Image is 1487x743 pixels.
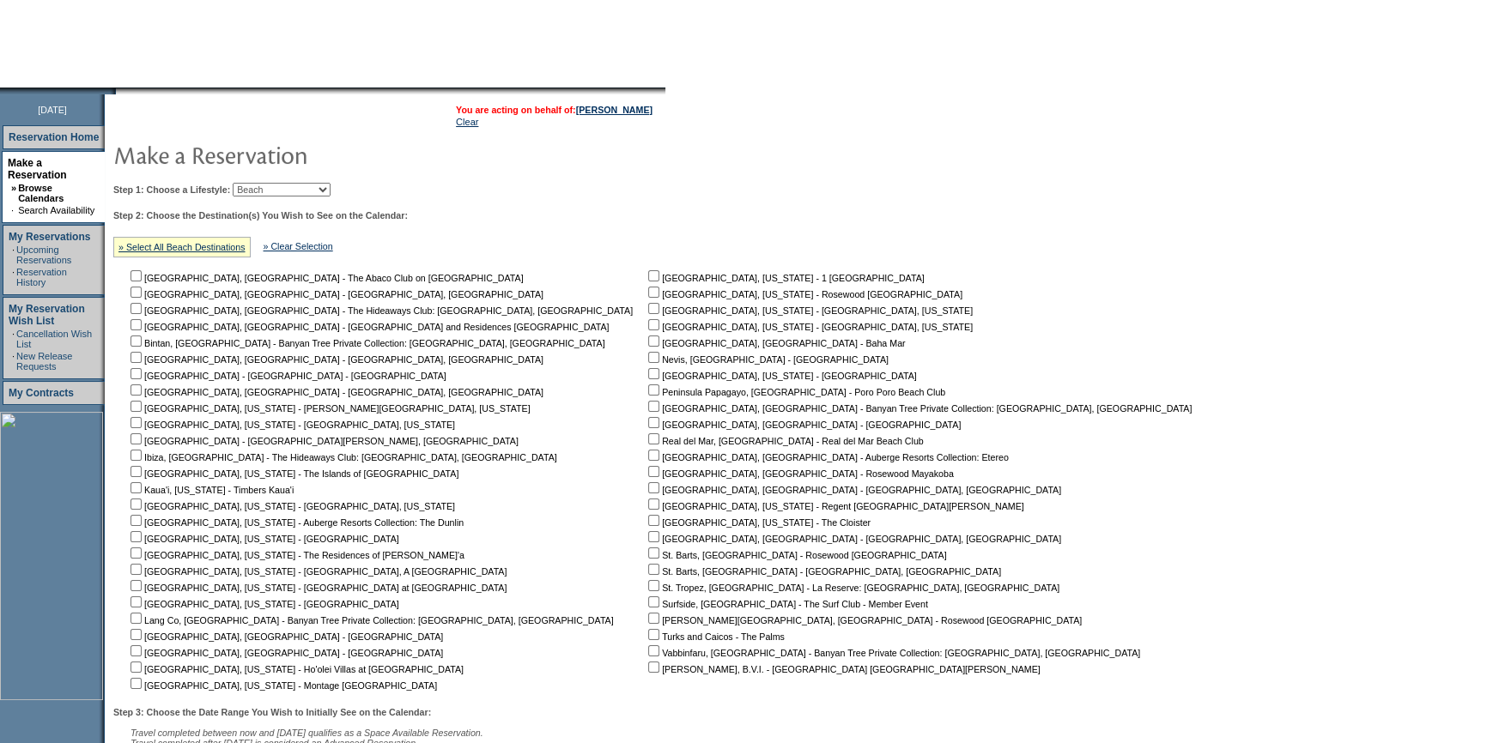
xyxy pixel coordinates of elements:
[16,245,71,265] a: Upcoming Reservations
[127,468,458,479] nobr: [GEOGRAPHIC_DATA], [US_STATE] - The Islands of [GEOGRAPHIC_DATA]
[576,105,652,115] a: [PERSON_NAME]
[116,88,118,94] img: blank.gif
[645,631,785,642] nobr: Turks and Caicos - The Palms
[38,105,67,115] span: [DATE]
[18,205,94,215] a: Search Availability
[645,583,1059,593] nobr: St. Tropez, [GEOGRAPHIC_DATA] - La Reserve: [GEOGRAPHIC_DATA], [GEOGRAPHIC_DATA]
[127,583,507,593] nobr: [GEOGRAPHIC_DATA], [US_STATE] - [GEOGRAPHIC_DATA] at [GEOGRAPHIC_DATA]
[11,183,16,193] b: »
[645,322,973,332] nobr: [GEOGRAPHIC_DATA], [US_STATE] - [GEOGRAPHIC_DATA], [US_STATE]
[11,205,16,215] td: ·
[12,267,15,287] td: ·
[9,387,74,399] a: My Contracts
[456,105,652,115] span: You are acting on behalf of:
[127,517,464,528] nobr: [GEOGRAPHIC_DATA], [US_STATE] - Auberge Resorts Collection: The Dunlin
[118,242,246,252] a: » Select All Beach Destinations
[645,273,925,283] nobr: [GEOGRAPHIC_DATA], [US_STATE] - 1 [GEOGRAPHIC_DATA]
[645,403,1192,414] nobr: [GEOGRAPHIC_DATA], [GEOGRAPHIC_DATA] - Banyan Tree Private Collection: [GEOGRAPHIC_DATA], [GEOGRA...
[456,117,478,127] a: Clear
[113,210,408,220] b: Step 2: Choose the Destination(s) You Wish to See on the Calendar:
[127,615,614,625] nobr: Lang Co, [GEOGRAPHIC_DATA] - Banyan Tree Private Collection: [GEOGRAPHIC_DATA], [GEOGRAPHIC_DATA]
[645,517,871,528] nobr: [GEOGRAPHIC_DATA], [US_STATE] - The Cloister
[12,351,15,371] td: ·
[645,550,946,560] nobr: St. Barts, [GEOGRAPHIC_DATA] - Rosewood [GEOGRAPHIC_DATA]
[645,354,889,365] nobr: Nevis, [GEOGRAPHIC_DATA] - [GEOGRAPHIC_DATA]
[130,728,483,738] span: Travel completed between now and [DATE] qualifies as a Space Available Reservation.
[127,550,464,560] nobr: [GEOGRAPHIC_DATA], [US_STATE] - The Residences of [PERSON_NAME]'a
[16,329,92,349] a: Cancellation Wish List
[645,468,954,479] nobr: [GEOGRAPHIC_DATA], [GEOGRAPHIC_DATA] - Rosewood Mayakoba
[8,157,67,181] a: Make a Reservation
[645,648,1140,658] nobr: Vabbinfaru, [GEOGRAPHIC_DATA] - Banyan Tree Private Collection: [GEOGRAPHIC_DATA], [GEOGRAPHIC_DATA]
[127,648,443,658] nobr: [GEOGRAPHIC_DATA], [GEOGRAPHIC_DATA] - [GEOGRAPHIC_DATA]
[645,289,962,299] nobr: [GEOGRAPHIC_DATA], [US_STATE] - Rosewood [GEOGRAPHIC_DATA]
[16,267,67,287] a: Reservation History
[127,436,519,446] nobr: [GEOGRAPHIC_DATA] - [GEOGRAPHIC_DATA][PERSON_NAME], [GEOGRAPHIC_DATA]
[127,289,543,299] nobr: [GEOGRAPHIC_DATA], [GEOGRAPHIC_DATA] - [GEOGRAPHIC_DATA], [GEOGRAPHIC_DATA]
[645,436,924,446] nobr: Real del Mar, [GEOGRAPHIC_DATA] - Real del Mar Beach Club
[645,501,1024,511] nobr: [GEOGRAPHIC_DATA], [US_STATE] - Regent [GEOGRAPHIC_DATA][PERSON_NAME]
[645,305,973,316] nobr: [GEOGRAPHIC_DATA], [US_STATE] - [GEOGRAPHIC_DATA], [US_STATE]
[113,184,230,195] b: Step 1: Choose a Lifestyle:
[127,599,399,609] nobr: [GEOGRAPHIC_DATA], [US_STATE] - [GEOGRAPHIC_DATA]
[127,338,605,348] nobr: Bintan, [GEOGRAPHIC_DATA] - Banyan Tree Private Collection: [GEOGRAPHIC_DATA], [GEOGRAPHIC_DATA]
[12,245,15,265] td: ·
[127,534,399,544] nobr: [GEOGRAPHIC_DATA], [US_STATE] - [GEOGRAPHIC_DATA]
[264,241,333,251] a: » Clear Selection
[9,131,99,143] a: Reservation Home
[127,452,557,462] nobr: Ibiza, [GEOGRAPHIC_DATA] - The Hideaways Club: [GEOGRAPHIC_DATA], [GEOGRAPHIC_DATA]
[127,566,507,577] nobr: [GEOGRAPHIC_DATA], [US_STATE] - [GEOGRAPHIC_DATA], A [GEOGRAPHIC_DATA]
[127,664,464,674] nobr: [GEOGRAPHIC_DATA], [US_STATE] - Ho'olei Villas at [GEOGRAPHIC_DATA]
[645,664,1041,674] nobr: [PERSON_NAME], B.V.I. - [GEOGRAPHIC_DATA] [GEOGRAPHIC_DATA][PERSON_NAME]
[9,231,90,243] a: My Reservations
[9,303,85,327] a: My Reservation Wish List
[127,387,543,397] nobr: [GEOGRAPHIC_DATA], [GEOGRAPHIC_DATA] - [GEOGRAPHIC_DATA], [GEOGRAPHIC_DATA]
[127,354,543,365] nobr: [GEOGRAPHIC_DATA], [GEOGRAPHIC_DATA] - [GEOGRAPHIC_DATA], [GEOGRAPHIC_DATA]
[127,420,455,430] nobr: [GEOGRAPHIC_DATA], [US_STATE] - [GEOGRAPHIC_DATA], [US_STATE]
[127,273,524,283] nobr: [GEOGRAPHIC_DATA], [GEOGRAPHIC_DATA] - The Abaco Club on [GEOGRAPHIC_DATA]
[645,371,917,381] nobr: [GEOGRAPHIC_DATA], [US_STATE] - [GEOGRAPHIC_DATA]
[127,322,609,332] nobr: [GEOGRAPHIC_DATA], [GEOGRAPHIC_DATA] - [GEOGRAPHIC_DATA] and Residences [GEOGRAPHIC_DATA]
[113,137,457,172] img: pgTtlMakeReservation.gif
[18,183,64,203] a: Browse Calendars
[645,566,1001,577] nobr: St. Barts, [GEOGRAPHIC_DATA] - [GEOGRAPHIC_DATA], [GEOGRAPHIC_DATA]
[645,485,1061,495] nobr: [GEOGRAPHIC_DATA], [GEOGRAPHIC_DATA] - [GEOGRAPHIC_DATA], [GEOGRAPHIC_DATA]
[127,631,443,642] nobr: [GEOGRAPHIC_DATA], [GEOGRAPHIC_DATA] - [GEOGRAPHIC_DATA]
[127,485,294,495] nobr: Kaua'i, [US_STATE] - Timbers Kaua'i
[645,420,961,430] nobr: [GEOGRAPHIC_DATA], [GEOGRAPHIC_DATA] - [GEOGRAPHIC_DATA]
[645,387,945,397] nobr: Peninsula Papagayo, [GEOGRAPHIC_DATA] - Poro Poro Beach Club
[127,371,446,381] nobr: [GEOGRAPHIC_DATA] - [GEOGRAPHIC_DATA] - [GEOGRAPHIC_DATA]
[12,329,15,349] td: ·
[127,403,531,414] nobr: [GEOGRAPHIC_DATA], [US_STATE] - [PERSON_NAME][GEOGRAPHIC_DATA], [US_STATE]
[645,599,928,609] nobr: Surfside, [GEOGRAPHIC_DATA] - The Surf Club - Member Event
[645,338,905,348] nobr: [GEOGRAPHIC_DATA], [GEOGRAPHIC_DATA] - Baha Mar
[645,615,1082,625] nobr: [PERSON_NAME][GEOGRAPHIC_DATA], [GEOGRAPHIC_DATA] - Rosewood [GEOGRAPHIC_DATA]
[645,452,1009,462] nobr: [GEOGRAPHIC_DATA], [GEOGRAPHIC_DATA] - Auberge Resorts Collection: Etereo
[127,680,437,691] nobr: [GEOGRAPHIC_DATA], [US_STATE] - Montage [GEOGRAPHIC_DATA]
[16,351,72,371] a: New Release Requests
[645,534,1061,544] nobr: [GEOGRAPHIC_DATA], [GEOGRAPHIC_DATA] - [GEOGRAPHIC_DATA], [GEOGRAPHIC_DATA]
[127,501,455,511] nobr: [GEOGRAPHIC_DATA], [US_STATE] - [GEOGRAPHIC_DATA], [US_STATE]
[127,305,633,316] nobr: [GEOGRAPHIC_DATA], [GEOGRAPHIC_DATA] - The Hideaways Club: [GEOGRAPHIC_DATA], [GEOGRAPHIC_DATA]
[113,707,431,717] b: Step 3: Choose the Date Range You Wish to Initially See on the Calendar:
[110,88,116,94] img: promoShadowLeftCorner.gif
